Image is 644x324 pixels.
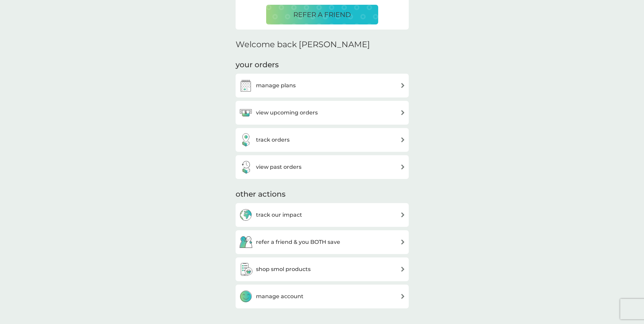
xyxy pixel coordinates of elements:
[256,108,318,117] h3: view upcoming orders
[293,9,351,20] p: REFER A FRIEND
[256,292,303,301] h3: manage account
[400,137,405,142] img: arrow right
[256,163,301,172] h3: view past orders
[256,136,290,144] h3: track orders
[400,239,405,245] img: arrow right
[236,60,279,70] h3: your orders
[400,110,405,115] img: arrow right
[236,189,286,200] h3: other actions
[400,212,405,217] img: arrow right
[236,40,370,50] h2: Welcome back [PERSON_NAME]
[400,267,405,272] img: arrow right
[256,238,340,247] h3: refer a friend & you BOTH save
[256,265,311,274] h3: shop smol products
[256,81,296,90] h3: manage plans
[400,294,405,299] img: arrow right
[400,83,405,88] img: arrow right
[256,211,302,219] h3: track our impact
[400,164,405,169] img: arrow right
[266,5,378,24] button: REFER A FRIEND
